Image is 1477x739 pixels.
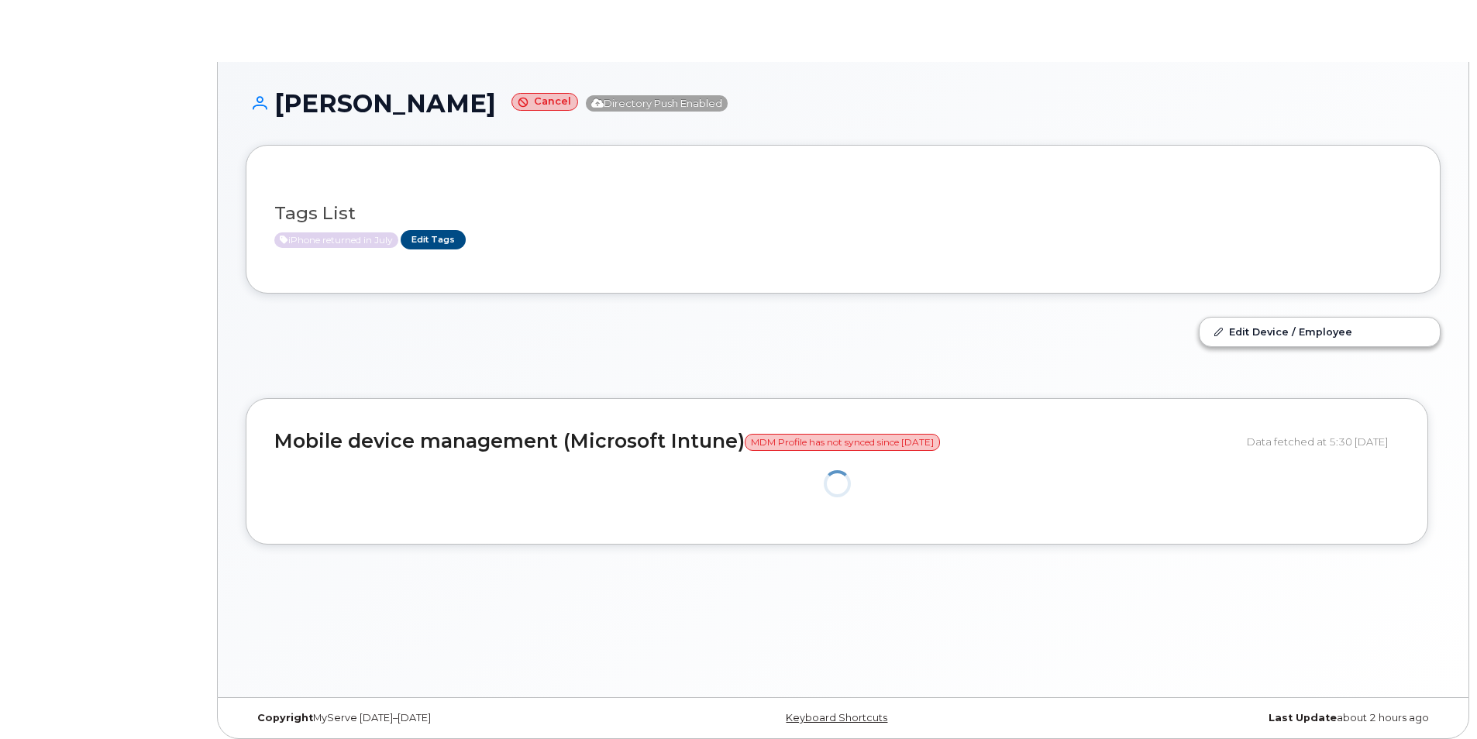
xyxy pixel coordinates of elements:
small: Cancel [511,93,578,111]
span: MDM Profile has not synced since [DATE] [745,434,940,451]
span: Directory Push Enabled [586,95,728,112]
div: Data fetched at 5:30 [DATE] [1247,427,1400,456]
div: MyServe [DATE]–[DATE] [246,712,644,724]
h1: [PERSON_NAME] [246,90,1441,117]
a: Edit Device / Employee [1200,318,1440,345]
strong: Copyright [257,712,313,724]
a: Keyboard Shortcuts [786,712,887,724]
h2: Mobile device management (Microsoft Intune) [274,431,1235,452]
strong: Last Update [1269,712,1337,724]
div: about 2 hours ago [1042,712,1441,724]
h3: Tags List [274,204,1412,223]
span: Active [274,232,398,248]
a: Edit Tags [401,230,466,249]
